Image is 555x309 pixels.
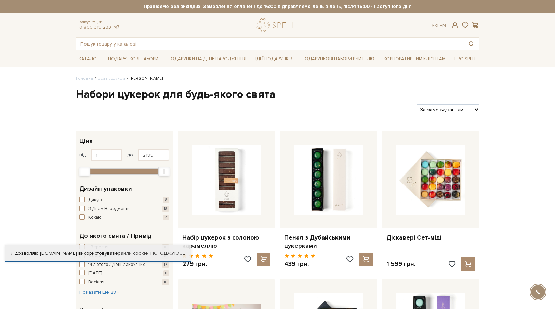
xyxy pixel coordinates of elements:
a: Вся продукція [98,76,125,81]
a: logo [256,18,299,32]
p: 1 599 грн. [386,260,415,268]
input: Пошук товару у каталозі [76,38,463,50]
a: Подарункові набори Вчителю [299,53,377,65]
input: Ціна [91,149,122,161]
button: [DATE] 8 [79,270,169,277]
span: 1 Вересня [88,244,108,251]
span: 14 лютого / День закоханих [88,261,145,268]
span: від [79,152,86,158]
span: Кохаю [88,214,102,221]
a: Каталог [76,54,102,64]
span: З Днем Народження [88,206,131,213]
a: Погоджуюсь [150,250,185,256]
strong: Працюємо без вихідних. Замовлення оплачені до 16:00 відправляємо день в день, після 16:00 - насту... [76,3,479,10]
span: до [127,152,133,158]
div: Min [79,167,90,176]
span: Ціна [79,137,93,146]
span: | [437,23,438,28]
span: 8 [163,197,169,203]
a: Набір цукерок з солоною карамеллю [182,234,271,250]
span: Дякую [88,197,102,204]
input: Ціна [138,149,169,161]
button: Пошук товару у каталозі [463,38,479,50]
button: Кохаю 4 [79,214,169,221]
span: До якого свята / Привід [79,231,152,241]
p: 439 грн. [284,260,315,268]
button: Дякую 8 [79,197,169,204]
li: [PERSON_NAME] [125,76,163,82]
span: Дизайн упаковки [79,184,132,193]
a: Діскавері Сет-міді [386,234,475,242]
a: Подарункові набори [105,54,161,64]
a: Головна [76,76,93,81]
a: 0 800 319 233 [79,24,111,30]
a: Пенал з Дубайськими цукерками [284,234,373,250]
span: 16 [162,279,169,285]
p: 279 грн. [182,260,213,268]
div: Max [158,167,170,176]
a: telegram [113,24,120,30]
span: 18 [162,206,169,212]
span: 4 [163,215,169,220]
button: Весілля 16 [79,279,169,286]
a: Корпоративним клієнтам [381,54,448,64]
a: Про Spell [452,54,479,64]
a: файли cookie [117,250,148,256]
button: 1 Вересня 16 [79,244,169,251]
span: 8 [163,270,169,276]
button: Показати ще 28 [79,289,120,296]
div: Ук [432,23,446,29]
span: Консультація: [79,20,120,24]
span: 17 [162,262,169,268]
div: Я дозволяю [DOMAIN_NAME] використовувати [5,250,191,256]
span: Весілля [88,279,104,286]
span: 16 [162,244,169,250]
a: En [440,23,446,28]
button: 14 лютого / День закоханих 17 [79,261,169,268]
a: Подарунки на День народження [165,54,249,64]
button: З Днем Народження 18 [79,206,169,213]
a: Ідеї подарунків [253,54,295,64]
h1: Набори цукерок для будь-якого свята [76,88,479,102]
span: [DATE] [88,270,102,277]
